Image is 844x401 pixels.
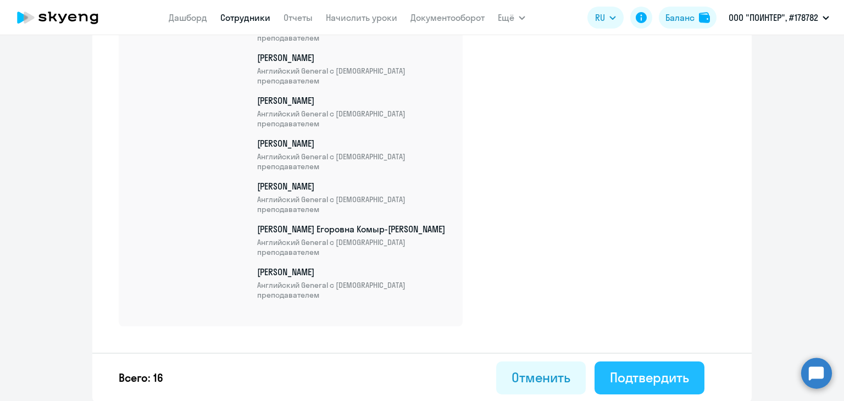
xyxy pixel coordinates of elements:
p: [PERSON_NAME] [257,94,449,129]
a: Дашборд [169,12,207,23]
p: [PERSON_NAME] [257,137,449,171]
span: Английский General с [DEMOGRAPHIC_DATA] преподавателем [257,109,449,129]
img: balance [699,12,710,23]
p: [PERSON_NAME] [257,52,449,86]
div: Баланс [665,11,695,24]
button: Балансbalance [659,7,717,29]
div: Отменить [512,369,570,386]
button: ООО "ПОИНТЕР", #178782 [723,4,835,31]
span: Английский General с [DEMOGRAPHIC_DATA] преподавателем [257,280,449,300]
p: [PERSON_NAME] Егоровна Комыр-[PERSON_NAME] [257,223,449,257]
span: Английский General с [DEMOGRAPHIC_DATA] преподавателем [257,194,449,214]
div: Подтвердить [610,369,689,386]
span: Английский General с [DEMOGRAPHIC_DATA] преподавателем [257,152,449,171]
span: Английский General с [DEMOGRAPHIC_DATA] преподавателем [257,237,449,257]
a: Сотрудники [220,12,270,23]
button: RU [587,7,624,29]
a: Начислить уроки [326,12,397,23]
p: ООО "ПОИНТЕР", #178782 [729,11,818,24]
a: Отчеты [284,12,313,23]
span: RU [595,11,605,24]
span: Английский General с [DEMOGRAPHIC_DATA] преподавателем [257,66,449,86]
p: [PERSON_NAME] [257,180,449,214]
button: Ещё [498,7,525,29]
button: Подтвердить [595,361,704,394]
p: Всего: 16 [119,370,163,386]
a: Документооборот [410,12,485,23]
button: Отменить [496,361,586,394]
span: Ещё [498,11,514,24]
p: [PERSON_NAME] [257,266,449,300]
